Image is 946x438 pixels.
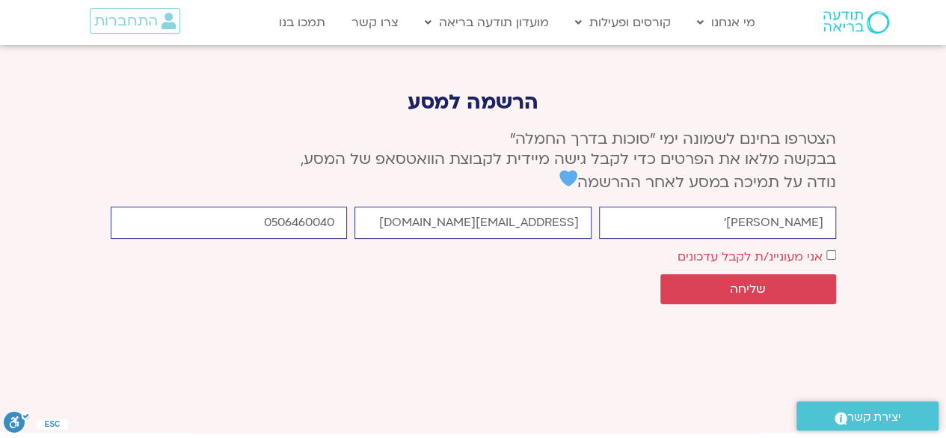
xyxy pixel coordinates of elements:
[111,207,836,311] form: טופס חדש
[111,91,836,114] p: הרשמה למסע
[90,8,180,34] a: התחברות
[111,129,836,192] p: הצטרפו בחינם לשמונה ימי ״סוכות בדרך החמלה״
[301,149,836,169] span: בבקשה מלאו את הפרטים כדי לקבל גישה מיידית לקבוצת הוואטסאפ של המסע,
[730,282,766,296] span: שליחה
[689,8,763,37] a: מי אנחנו
[660,274,836,304] button: שליחה
[559,169,577,187] img: 💙
[568,8,678,37] a: קורסים ופעילות
[678,249,823,265] label: אני מעוניינ/ת לקבל עדכונים
[94,13,158,29] span: התחברות
[417,8,556,37] a: מועדון תודעה בריאה
[823,11,889,34] img: תודעה בריאה
[354,207,592,239] input: אימייל
[559,172,836,192] span: נודה על תמיכה במסע לאחר ההרשמה
[599,207,836,239] input: שם פרטי
[796,401,939,431] a: יצירת קשר
[111,207,348,239] input: מותר להשתמש רק במספרים ותווי טלפון (#, -, *, וכו').
[271,8,333,37] a: תמכו בנו
[344,8,406,37] a: צרו קשר
[847,407,901,428] span: יצירת קשר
